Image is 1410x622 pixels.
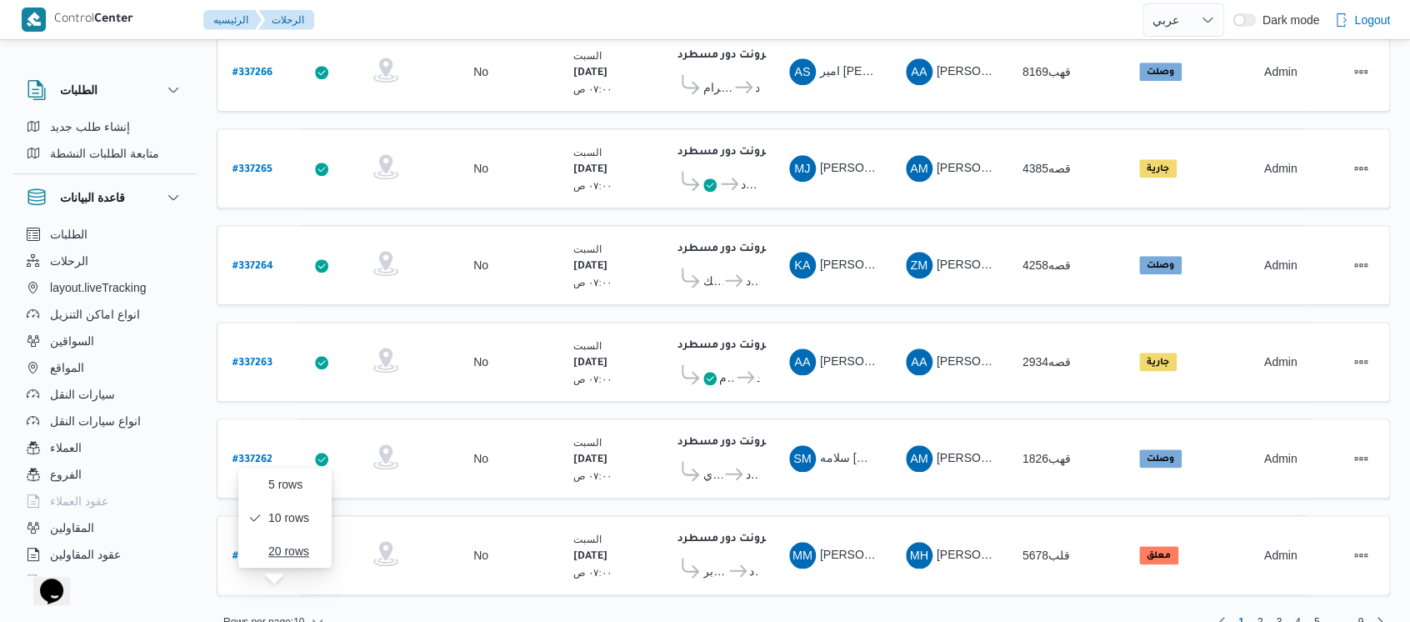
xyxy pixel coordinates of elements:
[238,501,332,534] button: 10 rows
[573,551,607,563] b: [DATE]
[745,271,758,291] span: فرونت دور مسطرد
[1139,256,1182,274] span: وصلت
[573,243,602,254] small: السبت
[820,64,939,78] span: امير [PERSON_NAME]
[20,113,190,140] button: إنشاء طلب جديد
[573,261,607,273] b: [DATE]
[1147,454,1174,464] b: وصلت
[573,534,602,544] small: السبت
[232,351,272,374] a: #337263
[20,248,190,274] button: الرحلات
[50,117,130,137] span: إنشاء طلب جديد
[20,221,190,248] button: الطلبات
[1327,3,1397,37] button: Logout
[789,58,816,85] div: Ameir Slah Muhammad Alsaid
[910,155,928,182] span: AM
[232,358,272,369] b: # 337263
[60,188,125,208] h3: قاعدة البيانات
[60,80,97,100] h3: الطلبات
[50,384,115,404] span: سيارات النقل
[789,349,816,375] div: Abadallah Aid Abadalsalam Abadalihafz
[203,10,262,30] button: الرئيسيه
[573,567,612,578] small: ٠٧:٠٠ ص
[232,164,272,176] b: # 337265
[911,58,927,85] span: AA
[1139,449,1182,468] span: وصلت
[911,349,927,375] span: AA
[749,561,758,581] span: فرونت دور مسطرد
[50,278,146,298] span: layout.liveTracking
[910,252,927,278] span: ZM
[20,408,190,434] button: انواع سيارات النقل
[906,349,932,375] div: Abadallah Aid Abadalsalam Abadalihafz
[22,8,46,32] img: X8yXhbKr1z7QwAAAABJRU5ErkJggg==
[1147,358,1169,368] b: جارية
[906,542,932,569] div: Muhammad Hanei Muhammad Jodah Mahmood
[1147,68,1174,78] b: وصلت
[268,478,322,491] span: 5 rows
[573,437,602,448] small: السبت
[937,64,1132,78] span: [PERSON_NAME] [PERSON_NAME]
[1147,551,1171,561] b: معلق
[1139,63,1182,81] span: وصلت
[820,161,1015,174] span: [PERSON_NAME] [PERSON_NAME]
[573,180,612,191] small: ٠٧:٠٠ ص
[1139,159,1177,178] span: جارية
[937,354,1132,368] span: [PERSON_NAME] [PERSON_NAME]
[937,451,1032,464] span: [PERSON_NAME]
[1347,349,1374,375] button: Actions
[268,511,322,524] span: 10 rows
[719,368,734,388] span: طلبات مارت حدائق الاهرام
[677,534,772,545] b: فرونت دور مسطرد
[677,340,772,352] b: فرونت دور مسطرد
[232,448,272,470] a: #337262
[50,411,141,431] span: انواع سيارات النقل
[1147,261,1174,271] b: وصلت
[238,534,332,568] button: 20 rows
[755,78,758,98] span: فرونت دور مسطرد
[232,544,271,567] a: #337261
[677,147,772,158] b: فرونت دور مسطرد
[703,271,722,291] span: قسم الزمالك
[50,544,121,564] span: عقود المقاولين
[793,445,812,472] span: SM
[50,491,108,511] span: عقود العملاء
[20,354,190,381] button: المواقع
[703,78,732,98] span: طلبات مارت حدائق الاهرام
[1347,58,1374,85] button: Actions
[745,464,758,484] span: فرونت دور مسطرد
[1347,155,1374,182] button: Actions
[906,252,932,278] div: Zaiad Muhammad Said Atris
[573,50,602,61] small: السبت
[1022,549,1070,562] span: قلب5678
[1347,252,1374,278] button: Actions
[473,451,488,466] div: No
[27,188,183,208] button: قاعدة البيانات
[1354,10,1390,30] span: Logout
[1022,355,1071,369] span: قصه2934
[794,155,810,182] span: MJ
[232,454,272,466] b: # 337262
[757,368,759,388] span: فرونت دور مسطرد
[473,354,488,369] div: No
[1347,542,1374,569] button: Actions
[20,274,190,301] button: layout.liveTracking
[238,468,332,501] button: 5 rows
[13,221,197,582] div: قاعدة البيانات
[703,464,722,484] span: قسم المعادي
[20,301,190,328] button: انواع اماكن التنزيل
[573,340,602,351] small: السبت
[20,328,190,354] button: السواقين
[94,13,133,27] b: Center
[473,258,488,273] div: No
[232,158,272,180] a: #337265
[1022,258,1071,272] span: قصه4258
[20,434,190,461] button: العملاء
[789,542,816,569] div: Mahmood Muhammad Mahmood Farj
[910,445,928,472] span: AM
[13,113,197,173] div: الطلبات
[50,464,82,484] span: الفروع
[50,331,94,351] span: السواقين
[232,261,273,273] b: # 337264
[1264,65,1297,78] span: Admin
